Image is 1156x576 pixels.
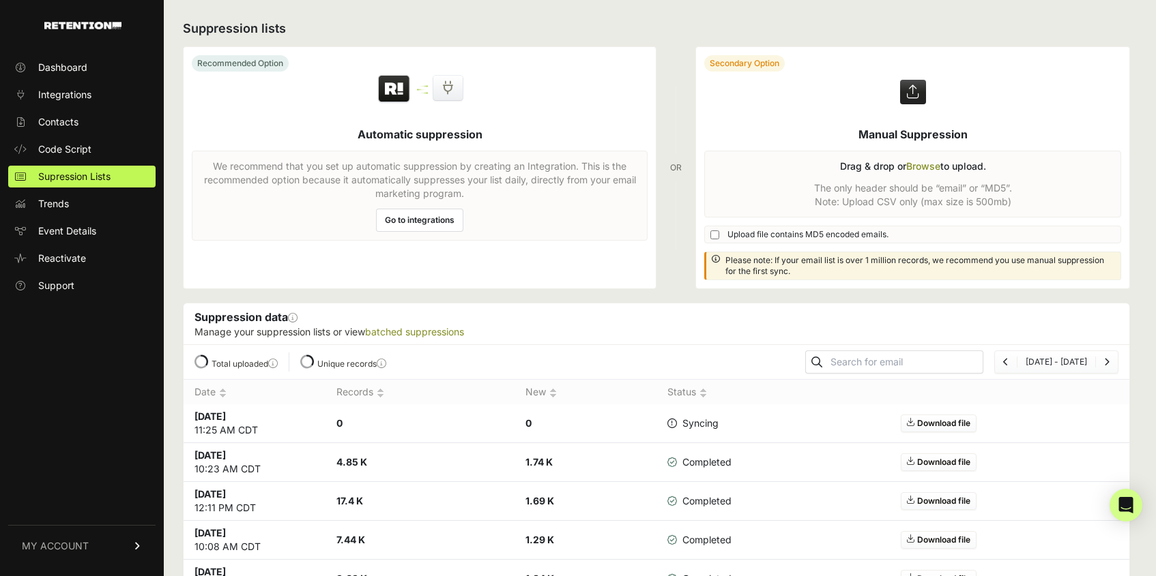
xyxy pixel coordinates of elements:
span: Code Script [38,142,91,156]
td: 12:11 PM CDT [184,482,326,521]
label: Total uploaded [212,359,278,369]
th: Date [184,380,326,405]
span: Support [38,279,74,292]
a: Reactivate [8,247,156,269]
strong: 17.4 K [336,495,363,506]
span: MY ACCOUNT [22,539,89,553]
span: Contacts [38,115,78,129]
img: no_sort-eaf950dc5ab64cae54d48a5578032e96f70b2ecb7d747501f34c8f2db400fb66.gif [549,388,557,398]
img: integration [417,92,428,94]
a: Contacts [8,111,156,133]
span: Upload file contains MD5 encoded emails. [727,229,888,240]
a: Event Details [8,220,156,242]
img: no_sort-eaf950dc5ab64cae54d48a5578032e96f70b2ecb7d747501f34c8f2db400fb66.gif [377,388,384,398]
th: New [515,380,656,405]
div: Suppression data [184,303,1129,344]
span: Supression Lists [38,170,111,183]
h5: Automatic suppression [358,126,482,142]
td: 11:25 AM CDT [184,404,326,443]
p: Manage your suppression lists or view [194,325,1118,339]
a: Go to integrations [376,209,463,232]
a: batched suppressions [365,326,464,337]
h2: Suppression lists [183,19,1130,38]
strong: 0 [525,417,532,429]
strong: [DATE] [194,488,226,500]
nav: Page navigation [994,350,1118,374]
strong: [DATE] [194,527,226,539]
img: Retention.com [44,22,121,29]
a: Supression Lists [8,166,156,187]
img: no_sort-eaf950dc5ab64cae54d48a5578032e96f70b2ecb7d747501f34c8f2db400fb66.gif [219,388,227,398]
a: Support [8,275,156,297]
span: Reactivate [38,252,86,265]
a: Download file [901,414,977,432]
div: Recommended Option [192,55,289,72]
a: Download file [901,453,977,471]
a: MY ACCOUNT [8,525,156,566]
a: Next [1104,357,1110,367]
img: integration [417,85,428,87]
th: Status [656,380,751,405]
a: Trends [8,193,156,215]
a: Download file [901,492,977,510]
label: Unique records [317,359,386,369]
strong: [DATE] [194,449,226,461]
a: Download file [901,531,977,549]
div: Open Intercom Messenger [1110,489,1142,521]
input: Search for email [828,352,983,372]
strong: 0 [336,417,343,429]
strong: 1.74 K [525,456,553,468]
span: Trends [38,197,69,211]
strong: 7.44 K [336,534,365,545]
th: Records [326,380,515,405]
strong: 1.69 K [525,495,554,506]
div: OR [670,46,682,289]
img: no_sort-eaf950dc5ab64cae54d48a5578032e96f70b2ecb7d747501f34c8f2db400fb66.gif [699,388,707,398]
span: Completed [667,494,732,508]
a: Dashboard [8,57,156,78]
li: [DATE] - [DATE] [1017,357,1095,367]
img: Retention [377,74,411,104]
p: We recommend that you set up automatic suppression by creating an Integration. This is the recomm... [201,160,639,200]
img: integration [417,89,428,91]
a: Code Script [8,138,156,160]
strong: 4.85 K [336,456,367,468]
span: Completed [667,455,732,469]
a: Integrations [8,84,156,106]
strong: [DATE] [194,410,226,422]
span: Dashboard [38,61,87,74]
strong: 1.29 K [525,534,554,545]
td: 10:23 AM CDT [184,443,326,482]
span: Integrations [38,88,91,102]
span: Completed [667,533,732,547]
input: Upload file contains MD5 encoded emails. [710,230,719,239]
span: Event Details [38,224,96,238]
span: Syncing [667,416,719,430]
a: Previous [1003,357,1009,367]
td: 10:08 AM CDT [184,521,326,560]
